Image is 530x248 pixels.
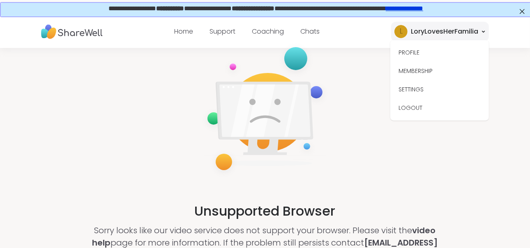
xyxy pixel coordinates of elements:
[252,27,284,36] a: Coaching
[411,27,478,36] div: LoryLovesHerFamilia
[394,80,486,99] button: SETTINGS
[394,99,486,117] button: LOGOUT
[210,27,235,36] a: Support
[400,26,403,37] span: L
[300,27,320,36] a: Chats
[201,42,329,178] img: not-supported
[394,62,486,80] button: MEMBERSHIP
[174,27,193,36] a: Home
[394,43,486,62] button: PROFILE
[195,201,336,221] h2: Unsupported Browser
[41,20,103,43] img: ShareWell Nav Logo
